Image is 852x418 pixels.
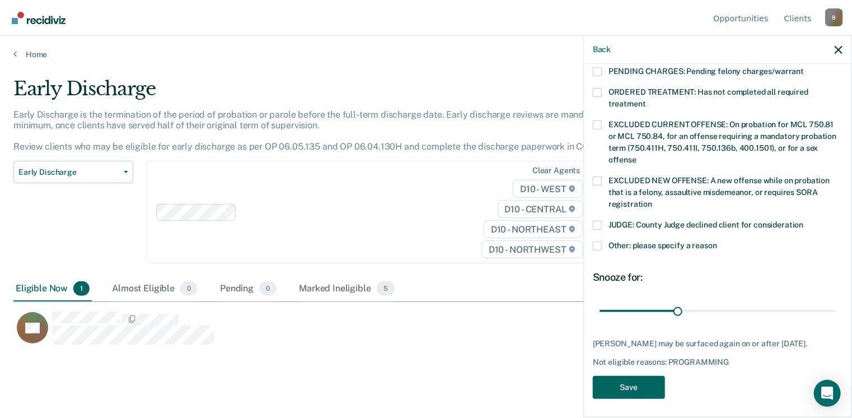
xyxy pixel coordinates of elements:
div: Clear agents [532,166,580,175]
div: Eligible Now [13,277,92,301]
div: Early Discharge [13,77,653,109]
span: D10 - WEST [513,180,582,198]
div: B [825,8,843,26]
span: D10 - CENTRAL [498,200,583,218]
div: Pending [218,277,279,301]
div: [PERSON_NAME] may be surfaced again on or after [DATE]. [593,339,842,349]
span: 1 [73,281,90,296]
img: Recidiviz [12,12,65,24]
div: Not eligible reasons: PROGRAMMING [593,357,842,367]
span: 5 [377,281,395,296]
button: Save [593,376,665,399]
div: Snooze for: [593,271,842,284]
div: Marked Ineligible [297,277,397,301]
span: EXCLUDED CURRENT OFFENSE: On probation for MCL 750.81 or MCL 750.84, for an offense requiring a m... [608,120,836,164]
span: Early Discharge [18,168,119,177]
button: Back [593,45,611,54]
span: JUDGE: County Judge declined client for consideration [608,220,804,229]
span: 0 [259,281,277,296]
span: EXCLUDED NEW OFFENSE: A new offense while on probation that is a felony, assaultive misdemeanor, ... [608,176,830,208]
div: CaseloadOpportunityCell-0653961 [13,311,736,356]
span: ORDERED TREATMENT: Has not completed all required treatment [608,87,808,108]
a: Home [13,49,839,59]
span: 0 [180,281,198,296]
span: D10 - NORTHWEST [481,240,582,258]
span: Other: please specify a reason [608,241,717,250]
div: Almost Eligible [110,277,200,301]
span: PENDING CHARGES: Pending felony charges/warrant [608,67,804,76]
div: Open Intercom Messenger [814,380,841,407]
button: Profile dropdown button [825,8,843,26]
p: Early Discharge is the termination of the period of probation or parole before the full-term disc... [13,109,615,152]
span: D10 - NORTHEAST [484,220,582,238]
